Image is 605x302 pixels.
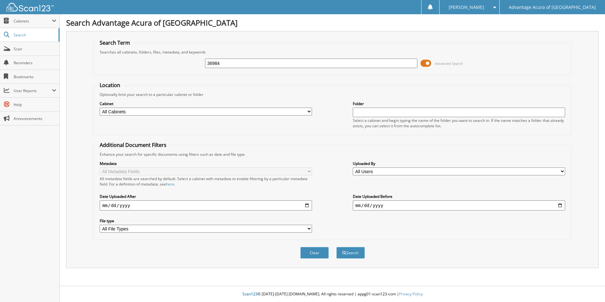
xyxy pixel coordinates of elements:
[353,161,565,166] label: Uploaded By
[353,200,565,211] input: end
[14,46,56,52] span: Scan
[100,101,312,106] label: Cabinet
[97,82,123,89] legend: Location
[60,286,605,302] div: © [DATE]-[DATE] [DOMAIN_NAME]. All rights reserved | appg01-scan123-com |
[14,74,56,79] span: Bookmarks
[435,61,463,66] span: Advanced Search
[509,5,596,9] span: Advantage Acura of [GEOGRAPHIC_DATA]
[14,60,56,66] span: Reminders
[97,92,568,97] div: Optionally limit your search to a particular cabinet or folder
[14,102,56,107] span: Help
[14,32,55,38] span: Search
[97,152,568,157] div: Enhance your search for specific documents using filters such as date and file type.
[449,5,484,9] span: [PERSON_NAME]
[242,291,258,297] span: Scan123
[66,17,599,28] h1: Search Advantage Acura of [GEOGRAPHIC_DATA]
[97,39,133,46] legend: Search Term
[97,142,170,148] legend: Additional Document Filters
[6,3,54,11] img: scan123-logo-white.svg
[100,218,312,223] label: File type
[166,181,174,187] a: here
[353,101,565,106] label: Folder
[14,116,56,121] span: Announcements
[14,88,52,93] span: User Reports
[353,194,565,199] label: Date Uploaded Before
[353,118,565,129] div: Select a cabinet and begin typing the name of the folder you want to search in. If the name match...
[100,161,312,166] label: Metadata
[100,200,312,211] input: start
[97,49,568,55] div: Searches all cabinets, folders, files, metadata, and keywords
[399,291,423,297] a: Privacy Policy
[100,176,312,187] div: All metadata fields are searched by default. Select a cabinet with metadata to enable filtering b...
[14,18,52,24] span: Cabinets
[336,247,365,259] button: Search
[573,272,605,302] iframe: Chat Widget
[300,247,329,259] button: Clear
[100,194,312,199] label: Date Uploaded After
